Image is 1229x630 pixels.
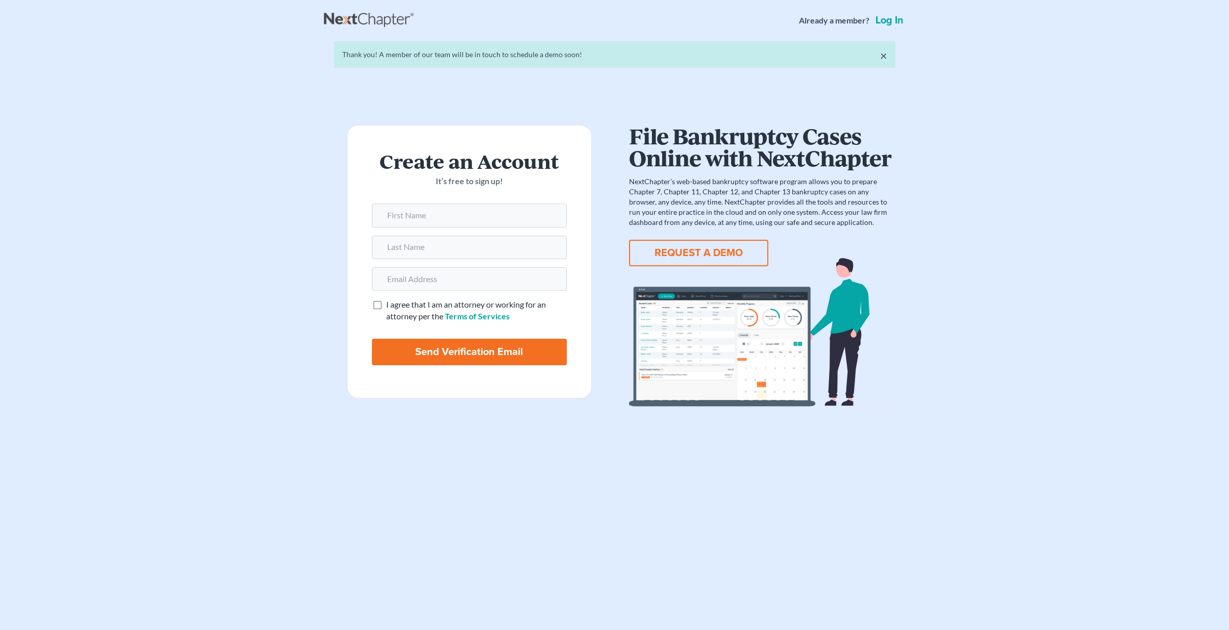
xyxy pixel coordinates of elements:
[445,311,510,321] a: Terms of Services
[372,150,567,171] h2: Create an Account
[629,240,768,266] button: REQUEST A DEMO
[799,15,869,27] strong: Already a member?
[386,299,546,321] span: I agree that I am an attorney or working for an attorney per the
[383,204,566,226] input: First Name
[880,49,887,62] a: ×
[629,177,891,228] p: NextChapter’s web-based bankruptcy software program allows you to prepare Chapter 7, Chapter 11, ...
[383,268,566,290] input: Email Address
[372,339,567,365] input: Send Verification Email
[873,15,906,26] a: Log in
[629,258,891,407] img: dashboard-867a026336fddd4d87f0941869007d5e2a59e2bc3a7d80a2916e9f42c0117099.svg
[383,236,566,259] input: Last Name
[342,49,887,60] div: Thank you! A member of our team will be in touch to schedule a demo soon!
[372,175,567,187] p: It’s free to sign up!
[629,125,891,168] h1: File Bankruptcy Cases Online with NextChapter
